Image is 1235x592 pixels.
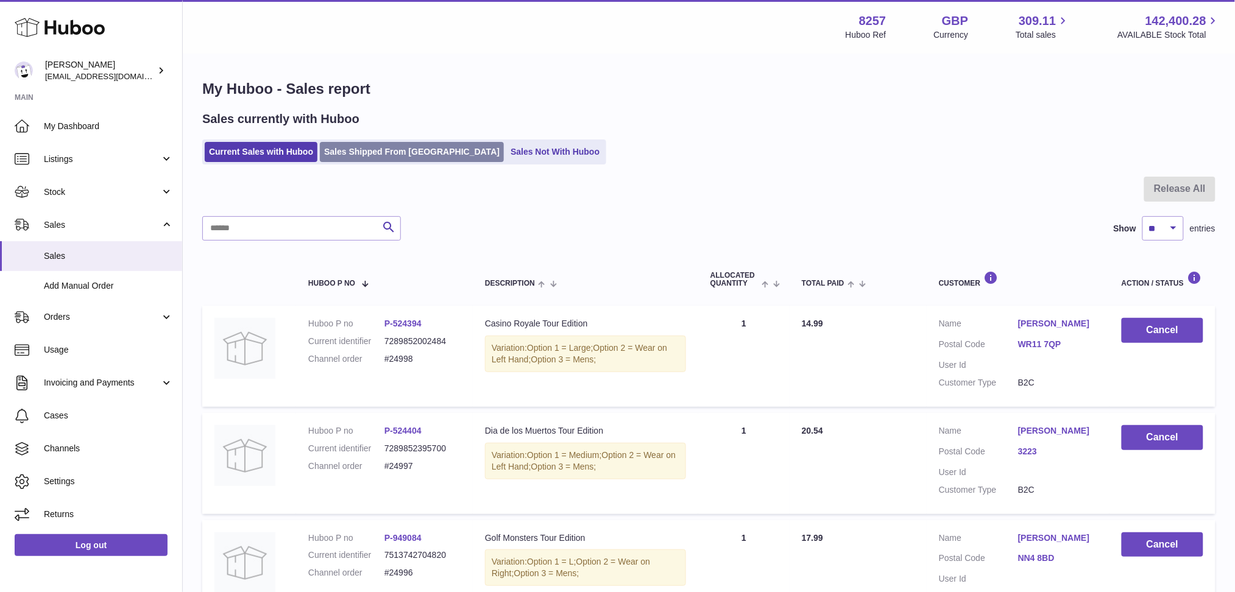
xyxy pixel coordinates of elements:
[485,532,686,544] div: Golf Monsters Tour Edition
[308,318,384,329] dt: Huboo P no
[939,318,1018,333] dt: Name
[485,318,686,329] div: Casino Royale Tour Edition
[44,280,173,292] span: Add Manual Order
[939,339,1018,353] dt: Postal Code
[308,460,384,472] dt: Channel order
[1190,223,1216,234] span: entries
[45,59,155,82] div: [PERSON_NAME]
[1016,29,1070,41] span: Total sales
[44,186,160,198] span: Stock
[44,476,173,487] span: Settings
[384,353,461,365] dd: #24998
[802,280,844,287] span: Total paid
[308,532,384,544] dt: Huboo P no
[1122,425,1203,450] button: Cancel
[44,219,160,231] span: Sales
[44,121,173,132] span: My Dashboard
[1114,223,1136,234] label: Show
[939,359,1018,371] dt: User Id
[214,318,275,379] img: no-photo.jpg
[939,377,1018,389] dt: Customer Type
[384,319,422,328] a: P-524394
[531,354,596,364] span: Option 3 = Mens;
[939,552,1018,567] dt: Postal Code
[485,280,535,287] span: Description
[1018,532,1097,544] a: [PERSON_NAME]
[939,467,1018,478] dt: User Id
[384,460,461,472] dd: #24997
[485,425,686,437] div: Dia de los Muertos Tour Edition
[859,13,886,29] strong: 8257
[1018,446,1097,457] a: 3223
[802,319,823,328] span: 14.99
[1018,484,1097,496] dd: B2C
[939,573,1018,585] dt: User Id
[1145,13,1206,29] span: 142,400.28
[384,443,461,454] dd: 7289852395700
[514,568,579,578] span: Option 3 = Mens;
[527,343,593,353] span: Option 1 = Large;
[710,272,759,287] span: ALLOCATED Quantity
[492,450,676,471] span: Option 2 = Wear on Left Hand;
[44,153,160,165] span: Listings
[44,410,173,421] span: Cases
[384,336,461,347] dd: 7289852002484
[44,377,160,389] span: Invoicing and Payments
[846,29,886,41] div: Huboo Ref
[939,425,1018,440] dt: Name
[44,344,173,356] span: Usage
[698,306,790,407] td: 1
[1019,13,1056,29] span: 309.11
[527,450,602,460] span: Option 1 = Medium;
[531,462,596,471] span: Option 3 = Mens;
[205,142,317,162] a: Current Sales with Huboo
[1018,318,1097,329] a: [PERSON_NAME]
[1018,377,1097,389] dd: B2C
[939,532,1018,547] dt: Name
[1117,13,1220,41] a: 142,400.28 AVAILABLE Stock Total
[308,443,384,454] dt: Current identifier
[308,425,384,437] dt: Huboo P no
[698,413,790,514] td: 1
[485,336,686,372] div: Variation:
[202,79,1216,99] h1: My Huboo - Sales report
[384,426,422,435] a: P-524404
[939,446,1018,460] dt: Postal Code
[1122,271,1203,287] div: Action / Status
[1117,29,1220,41] span: AVAILABLE Stock Total
[1018,339,1097,350] a: WR11 7QP
[384,567,461,579] dd: #24996
[802,426,823,435] span: 20.54
[45,71,179,81] span: [EMAIL_ADDRESS][DOMAIN_NAME]
[214,425,275,486] img: no-photo.jpg
[44,311,160,323] span: Orders
[1016,13,1070,41] a: 309.11 Total sales
[384,549,461,561] dd: 7513742704820
[802,533,823,543] span: 17.99
[202,111,359,127] h2: Sales currently with Huboo
[1122,532,1203,557] button: Cancel
[308,280,355,287] span: Huboo P no
[308,567,384,579] dt: Channel order
[485,549,686,586] div: Variation:
[308,336,384,347] dt: Current identifier
[527,557,576,566] span: Option 1 = L;
[485,443,686,479] div: Variation:
[15,534,168,556] a: Log out
[320,142,504,162] a: Sales Shipped From [GEOGRAPHIC_DATA]
[939,271,1097,287] div: Customer
[44,509,173,520] span: Returns
[15,62,33,80] img: don@skinsgolf.com
[308,549,384,561] dt: Current identifier
[308,353,384,365] dt: Channel order
[1018,552,1097,564] a: NN4 8BD
[384,533,422,543] a: P-949084
[44,250,173,262] span: Sales
[506,142,604,162] a: Sales Not With Huboo
[1018,425,1097,437] a: [PERSON_NAME]
[44,443,173,454] span: Channels
[934,29,969,41] div: Currency
[942,13,968,29] strong: GBP
[939,484,1018,496] dt: Customer Type
[1122,318,1203,343] button: Cancel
